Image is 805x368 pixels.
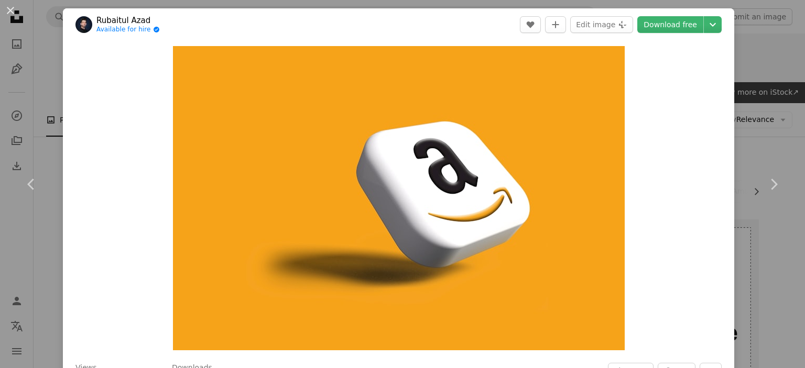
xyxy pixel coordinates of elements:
[96,15,160,26] a: Rubaitul Azad
[520,16,541,33] button: Like
[545,16,566,33] button: Add to Collection
[96,26,160,34] a: Available for hire
[173,46,625,350] img: a close up of a dice with an amazon logo on it
[637,16,703,33] a: Download free
[75,16,92,33] img: Go to Rubaitul Azad's profile
[173,46,625,350] button: Zoom in on this image
[570,16,633,33] button: Edit image
[742,134,805,235] a: Next
[704,16,722,33] button: Choose download size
